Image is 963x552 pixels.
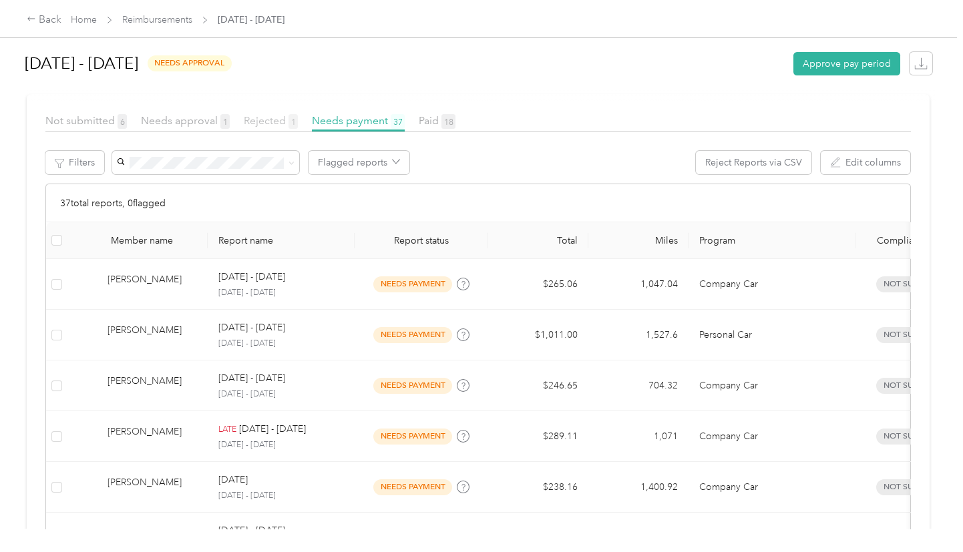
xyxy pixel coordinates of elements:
[588,310,689,360] td: 1,527.6
[699,328,845,342] p: Personal Car
[220,114,230,129] span: 1
[218,424,236,436] p: LATE
[373,378,452,393] span: needs payment
[67,222,208,259] th: Member name
[108,323,197,346] div: [PERSON_NAME]
[876,327,955,342] span: Not submitted
[699,378,845,393] p: Company Car
[218,338,344,350] p: [DATE] - [DATE]
[108,425,197,448] div: [PERSON_NAME]
[218,523,285,538] p: [DATE] - [DATE]
[208,222,355,259] th: Report name
[108,526,197,549] div: [PERSON_NAME]
[588,462,689,513] td: 1,400.92
[108,272,197,296] div: [PERSON_NAME]
[141,114,230,127] span: Needs approval
[441,114,455,129] span: 18
[218,473,248,487] p: [DATE]
[218,270,285,284] p: [DATE] - [DATE]
[365,235,477,246] span: Report status
[689,462,855,513] td: Company Car
[488,411,588,462] td: $289.11
[218,320,285,335] p: [DATE] - [DATE]
[391,114,405,129] span: 37
[488,310,588,360] td: $1,011.00
[27,12,61,28] div: Back
[309,151,409,174] button: Flagged reports
[25,47,138,79] h1: [DATE] - [DATE]
[821,151,910,174] button: Edit columns
[699,277,845,292] p: Company Car
[312,114,405,127] span: Needs payment
[419,114,455,127] span: Paid
[793,52,900,75] button: Approve pay period
[876,276,955,292] span: Not submitted
[876,378,955,393] span: Not submitted
[373,429,452,444] span: needs payment
[588,411,689,462] td: 1,071
[488,462,588,513] td: $238.16
[218,388,344,400] p: [DATE] - [DATE]
[696,151,811,174] button: Reject Reports via CSV
[888,477,963,552] iframe: Everlance-gr Chat Button Frame
[689,310,855,360] td: Personal Car
[118,114,127,129] span: 6
[45,151,104,174] button: Filters
[288,114,298,129] span: 1
[148,55,232,71] span: needs approval
[218,490,344,502] p: [DATE] - [DATE]
[122,14,192,25] a: Reimbursements
[488,360,588,411] td: $246.65
[373,479,452,495] span: needs payment
[876,479,955,495] span: Not submitted
[699,429,845,444] p: Company Car
[244,114,298,127] span: Rejected
[689,411,855,462] td: Company Car
[588,259,689,310] td: 1,047.04
[71,14,97,25] a: Home
[488,259,588,310] td: $265.06
[239,422,306,437] p: [DATE] - [DATE]
[689,259,855,310] td: Company Car
[111,235,197,246] div: Member name
[218,371,285,386] p: [DATE] - [DATE]
[373,276,452,292] span: needs payment
[46,184,910,222] div: 37 total reports, 0 flagged
[499,235,578,246] div: Total
[45,114,127,127] span: Not submitted
[373,327,452,342] span: needs payment
[218,13,284,27] span: [DATE] - [DATE]
[876,429,955,444] span: Not submitted
[689,222,855,259] th: Program
[699,480,845,495] p: Company Car
[218,287,344,299] p: [DATE] - [DATE]
[108,475,197,499] div: [PERSON_NAME]
[689,360,855,411] td: Company Car
[588,360,689,411] td: 704.32
[108,374,197,397] div: [PERSON_NAME]
[599,235,678,246] div: Miles
[218,439,344,451] p: [DATE] - [DATE]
